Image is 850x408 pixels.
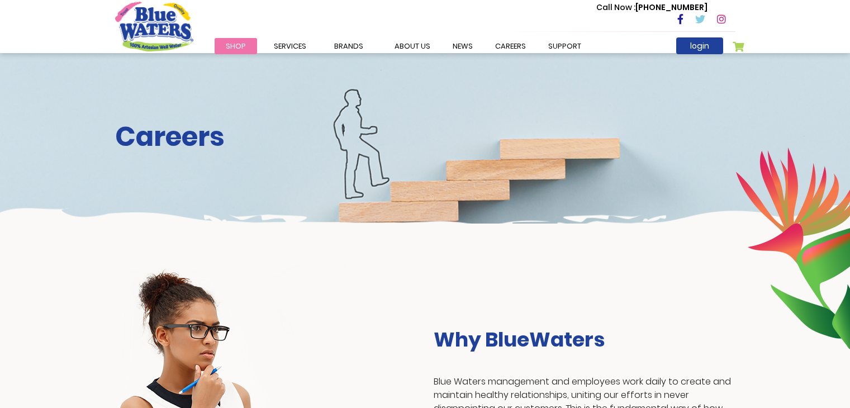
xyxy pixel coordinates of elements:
a: careers [484,38,537,54]
span: Call Now : [596,2,635,13]
span: Brands [334,41,363,51]
a: login [676,37,723,54]
span: Services [274,41,306,51]
span: Shop [226,41,246,51]
a: store logo [115,2,193,51]
img: career-intro-leaves.png [735,147,850,349]
h3: Why BlueWaters [434,328,735,352]
p: [PHONE_NUMBER] [596,2,707,13]
a: News [441,38,484,54]
a: about us [383,38,441,54]
a: support [537,38,592,54]
h2: Careers [115,121,735,153]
